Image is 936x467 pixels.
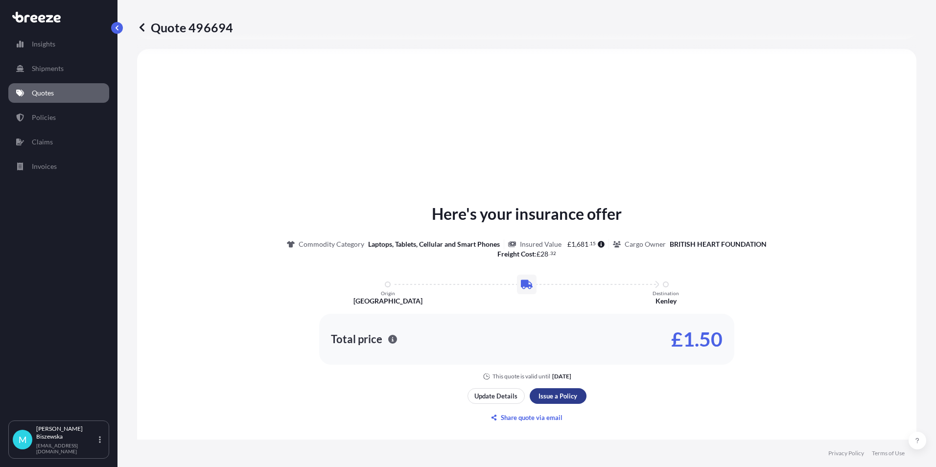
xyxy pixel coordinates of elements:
[32,162,57,171] p: Invoices
[828,449,864,457] a: Privacy Policy
[550,252,556,255] span: 32
[567,241,571,248] span: £
[501,413,562,422] p: Share quote via email
[549,252,550,255] span: .
[8,132,109,152] a: Claims
[468,410,586,425] button: Share quote via email
[32,39,55,49] p: Insights
[8,34,109,54] a: Insights
[36,443,97,454] p: [EMAIL_ADDRESS][DOMAIN_NAME]
[492,373,550,380] p: This quote is valid until
[299,239,364,249] p: Commodity Category
[32,88,54,98] p: Quotes
[137,20,233,35] p: Quote 496694
[497,249,556,259] p: :
[571,241,575,248] span: 1
[331,334,382,344] p: Total price
[575,241,577,248] span: ,
[530,388,586,404] button: Issue a Policy
[32,64,64,73] p: Shipments
[872,449,905,457] a: Terms of Use
[468,388,525,404] button: Update Details
[8,108,109,127] a: Policies
[36,425,97,441] p: [PERSON_NAME] Biszewska
[381,290,395,296] p: Origin
[590,242,596,245] span: 15
[670,239,767,249] p: BRITISH HEART FOUNDATION
[497,250,535,258] b: Freight Cost
[653,290,679,296] p: Destination
[32,113,56,122] p: Policies
[577,241,588,248] span: 681
[589,242,590,245] span: .
[353,296,422,306] p: [GEOGRAPHIC_DATA]
[368,239,500,249] p: Laptops, Tablets, Cellular and Smart Phones
[8,59,109,78] a: Shipments
[19,435,27,444] span: M
[552,373,571,380] p: [DATE]
[625,239,666,249] p: Cargo Owner
[671,331,723,347] p: £1.50
[8,83,109,103] a: Quotes
[655,296,677,306] p: Kenley
[432,202,622,226] p: Here's your insurance offer
[520,239,562,249] p: Insured Value
[474,391,517,401] p: Update Details
[538,391,577,401] p: Issue a Policy
[32,137,53,147] p: Claims
[8,157,109,176] a: Invoices
[540,251,548,257] span: 28
[537,251,540,257] span: £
